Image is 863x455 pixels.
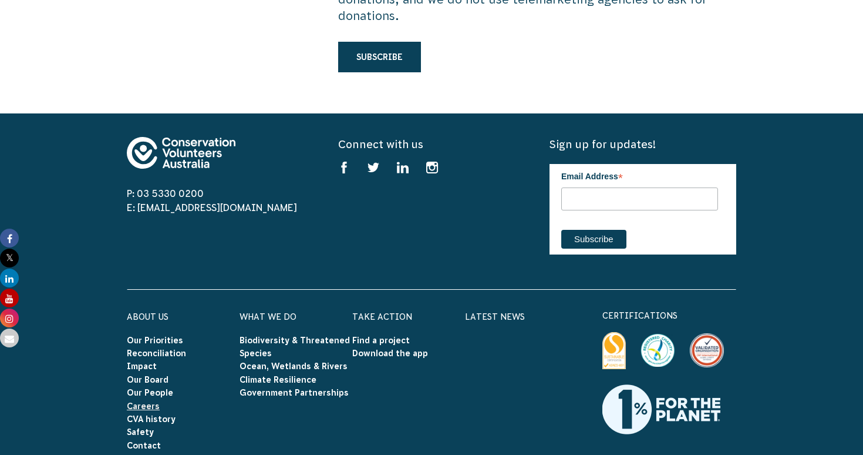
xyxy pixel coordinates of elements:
[127,427,154,437] a: Safety
[127,336,183,345] a: Our Priorities
[127,362,157,371] a: Impact
[352,349,428,358] a: Download the app
[240,362,348,371] a: Ocean, Wetlands & Rivers
[338,42,421,72] a: Subscribe
[127,312,168,322] a: About Us
[127,414,176,424] a: CVA history
[127,202,297,213] a: E: [EMAIL_ADDRESS][DOMAIN_NAME]
[240,336,350,358] a: Biodiversity & Threatened Species
[465,312,525,322] a: Latest News
[550,137,736,152] h5: Sign up for updates!
[127,441,161,450] a: Contact
[127,188,204,199] a: P: 03 5330 0200
[240,388,349,397] a: Government Partnerships
[240,375,316,384] a: Climate Resilience
[561,164,718,186] label: Email Address
[561,230,626,249] input: Subscribe
[240,312,296,322] a: What We Do
[127,375,168,384] a: Our Board
[127,402,160,411] a: Careers
[338,137,525,152] h5: Connect with us
[602,309,736,323] p: certifications
[127,137,235,169] img: logo-footer.svg
[127,349,186,358] a: Reconciliation
[352,312,412,322] a: Take Action
[127,388,173,397] a: Our People
[352,336,410,345] a: Find a project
